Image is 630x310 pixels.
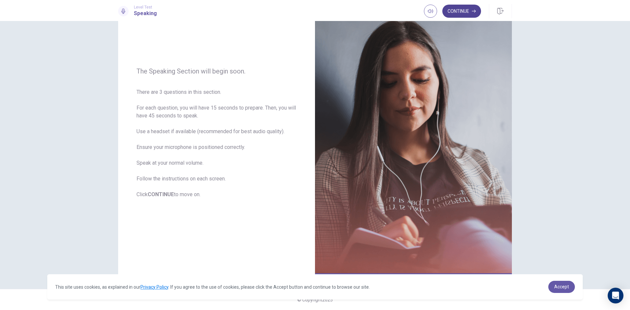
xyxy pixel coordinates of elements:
[554,284,569,289] span: Accept
[442,5,481,18] button: Continue
[148,191,174,197] b: CONTINUE
[548,281,575,293] a: dismiss cookie message
[140,284,168,290] a: Privacy Policy
[47,274,583,300] div: cookieconsent
[55,284,370,290] span: This site uses cookies, as explained in our . If you agree to the use of cookies, please click th...
[297,297,333,302] span: © Copyright 2025
[136,88,297,198] span: There are 3 questions in this section. For each question, you will have 15 seconds to prepare. Th...
[136,67,297,75] span: The Speaking Section will begin soon.
[134,10,157,17] h1: Speaking
[608,288,623,303] div: Open Intercom Messenger
[134,5,157,10] span: Level Test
